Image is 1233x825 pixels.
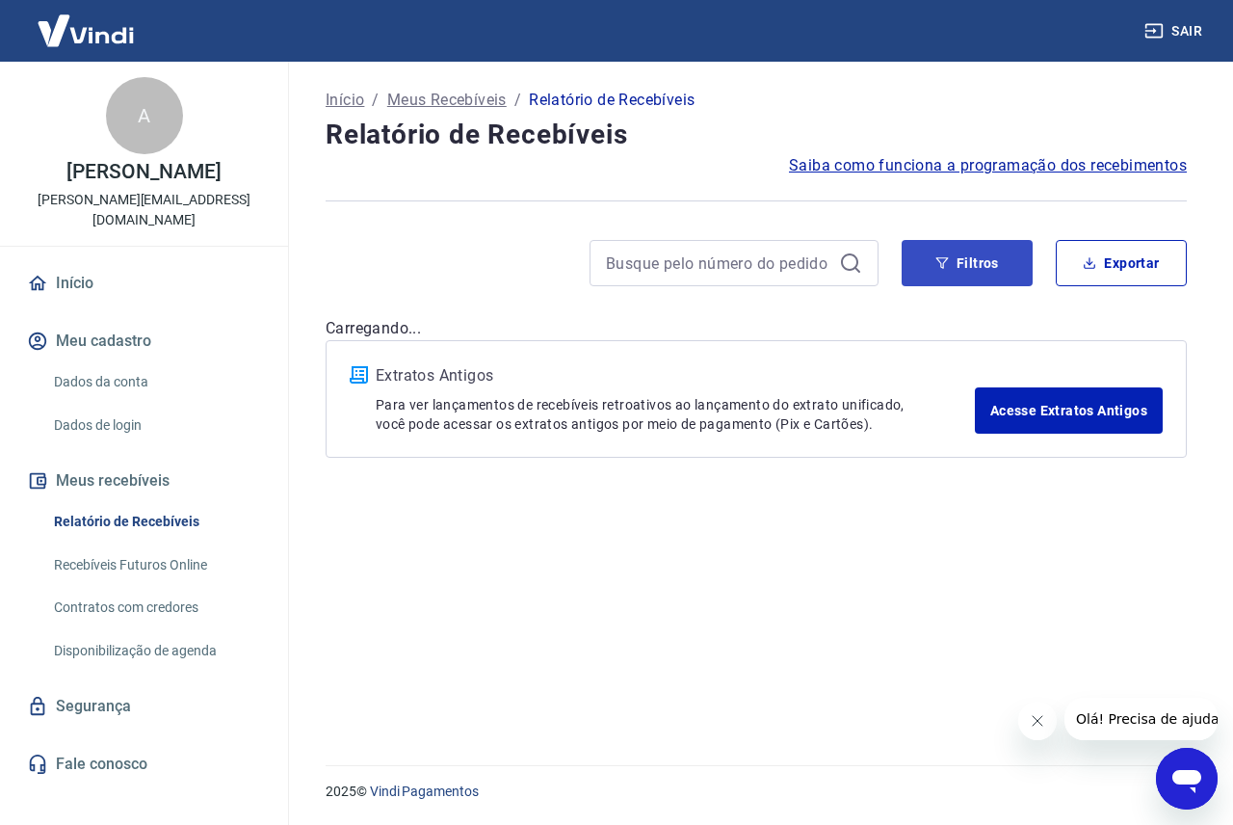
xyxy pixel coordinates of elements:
p: Extratos Antigos [376,364,975,387]
a: Início [326,89,364,112]
a: Fale conosco [23,743,265,785]
a: Dados de login [46,406,265,445]
a: Segurança [23,685,265,728]
a: Disponibilização de agenda [46,631,265,671]
div: A [106,77,183,154]
a: Contratos com credores [46,588,265,627]
p: 2025 © [326,782,1187,802]
a: Relatório de Recebíveis [46,502,265,542]
a: Vindi Pagamentos [370,784,479,799]
span: Olá! Precisa de ajuda? [12,13,162,29]
a: Meus Recebíveis [387,89,507,112]
a: Dados da conta [46,362,265,402]
p: [PERSON_NAME][EMAIL_ADDRESS][DOMAIN_NAME] [15,190,273,230]
iframe: Fechar mensagem [1018,702,1057,740]
p: Para ver lançamentos de recebíveis retroativos ao lançamento do extrato unificado, você pode aces... [376,395,975,434]
input: Busque pelo número do pedido [606,249,831,278]
h4: Relatório de Recebíveis [326,116,1187,154]
button: Filtros [902,240,1033,286]
p: / [372,89,379,112]
p: Relatório de Recebíveis [529,89,695,112]
img: ícone [350,366,368,384]
a: Acesse Extratos Antigos [975,387,1163,434]
p: Carregando... [326,317,1187,340]
a: Saiba como funciona a programação dos recebimentos [789,154,1187,177]
button: Meus recebíveis [23,460,265,502]
p: / [514,89,521,112]
p: [PERSON_NAME] [66,162,221,182]
iframe: Botão para abrir a janela de mensagens [1156,748,1218,810]
iframe: Mensagem da empresa [1064,698,1218,740]
a: Início [23,262,265,305]
button: Exportar [1056,240,1187,286]
img: Vindi [23,1,148,60]
button: Meu cadastro [23,320,265,362]
button: Sair [1141,13,1210,49]
a: Recebíveis Futuros Online [46,546,265,585]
